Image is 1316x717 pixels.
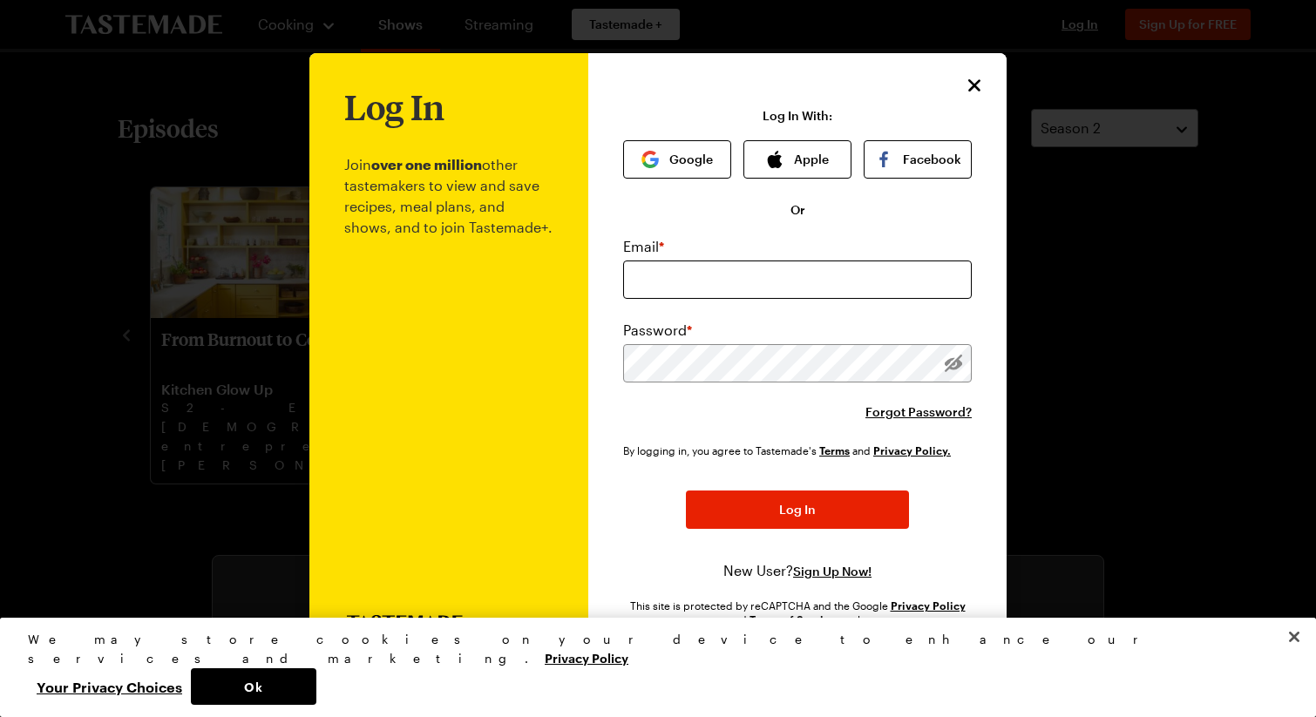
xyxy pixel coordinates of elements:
div: By logging in, you agree to Tastemade's and [623,442,958,459]
label: Password [623,320,692,341]
button: Sign Up Now! [793,563,872,580]
button: Apple [743,140,851,179]
a: Google Terms of Service [750,612,836,626]
div: We may store cookies on your device to enhance our services and marketing. [28,630,1273,668]
span: Or [790,201,805,219]
a: Google Privacy Policy [891,598,966,612]
button: Close [1275,618,1313,656]
div: This site is protected by reCAPTCHA and the Google and apply. [623,599,972,626]
button: Facebook [864,140,972,179]
a: Tastemade Privacy Policy [873,443,951,457]
a: Tastemade Terms of Service [819,443,850,457]
p: Log In With: [763,109,832,123]
button: Google [623,140,731,179]
a: More information about your privacy, opens in a new tab [545,649,628,666]
div: Privacy [28,630,1273,705]
button: Forgot Password? [865,403,972,421]
b: over one million [371,156,482,172]
button: Your Privacy Choices [28,668,191,705]
button: Close [963,74,986,97]
label: Email [623,236,664,257]
span: New User? [723,562,793,578]
span: Log In [779,501,816,518]
h1: Log In [344,88,444,126]
p: Join other tastemakers to view and save recipes, meal plans, and shows, and to join Tastemade+. [344,126,553,615]
button: Log In [686,490,909,529]
button: Ok [191,668,316,705]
